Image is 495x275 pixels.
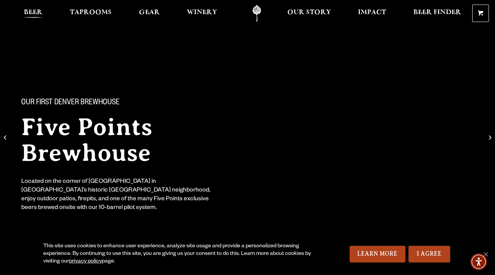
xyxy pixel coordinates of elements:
[413,9,461,16] span: Beer Finder
[408,246,450,262] a: I Agree
[282,5,336,22] a: Our Story
[182,5,222,22] a: Winery
[408,5,466,22] a: Beer Finder
[21,114,258,166] h2: Five Points Brewhouse
[70,9,112,16] span: Taprooms
[358,9,386,16] span: Impact
[65,5,117,22] a: Taprooms
[287,9,331,16] span: Our Story
[69,259,102,265] a: privacy policy
[19,5,47,22] a: Beer
[24,9,43,16] span: Beer
[43,243,317,266] div: This site uses cookies to enhance user experience, analyze site usage and provide a personalized ...
[353,5,391,22] a: Impact
[21,178,216,213] div: Located on the corner of [GEOGRAPHIC_DATA] in [GEOGRAPHIC_DATA]’s historic [GEOGRAPHIC_DATA] neig...
[139,9,160,16] span: Gear
[134,5,165,22] a: Gear
[187,9,217,16] span: Winery
[350,246,405,262] a: Learn More
[21,98,120,108] span: Our First Denver Brewhouse
[470,253,487,270] div: Accessibility Menu
[243,5,271,22] a: Odell Home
